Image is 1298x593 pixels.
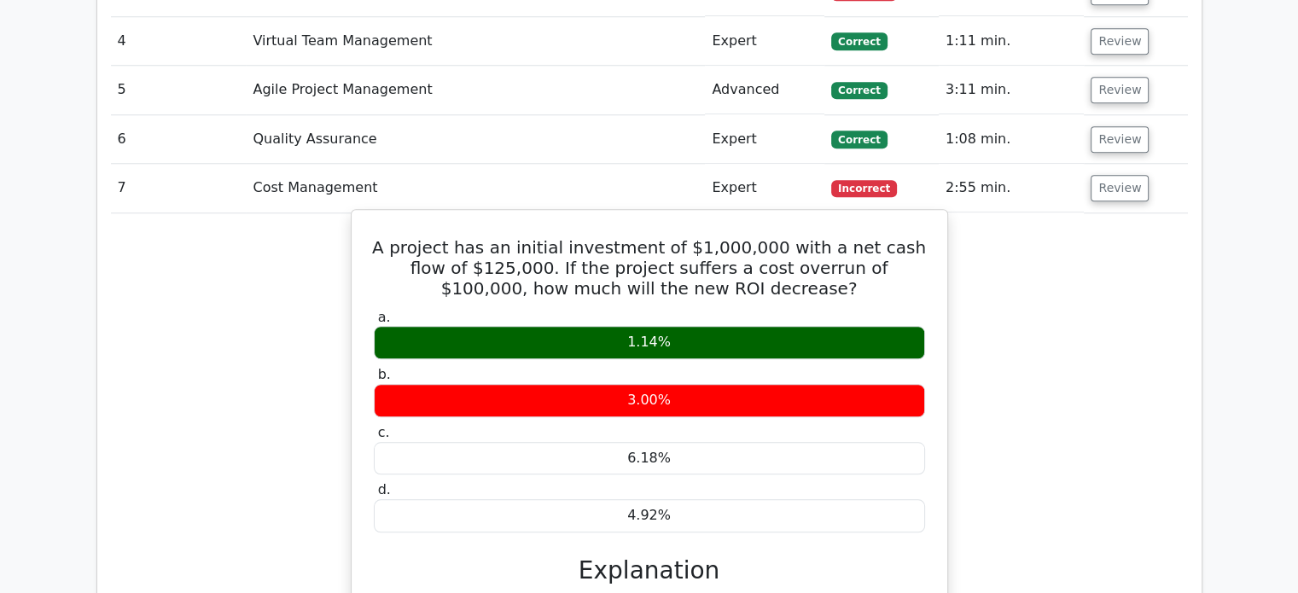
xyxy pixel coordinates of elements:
div: 6.18% [374,442,925,475]
td: 4 [111,17,247,66]
td: 5 [111,66,247,114]
td: Expert [705,115,824,164]
td: Agile Project Management [246,66,705,114]
td: Advanced [705,66,824,114]
span: Correct [831,32,887,49]
td: Expert [705,17,824,66]
h3: Explanation [384,556,915,585]
span: Correct [831,131,887,148]
td: Quality Assurance [246,115,705,164]
td: 1:11 min. [939,17,1085,66]
span: d. [378,481,391,497]
td: 7 [111,164,247,212]
td: 3:11 min. [939,66,1085,114]
button: Review [1091,77,1149,103]
div: 1.14% [374,326,925,359]
span: Correct [831,82,887,99]
div: 4.92% [374,499,925,532]
td: Expert [705,164,824,212]
span: Incorrect [831,180,897,197]
td: 1:08 min. [939,115,1085,164]
td: Cost Management [246,164,705,212]
td: 2:55 min. [939,164,1085,212]
button: Review [1091,175,1149,201]
span: b. [378,366,391,382]
button: Review [1091,28,1149,55]
td: 6 [111,115,247,164]
span: a. [378,309,391,325]
h5: A project has an initial investment of $1,000,000 with a net cash flow of $125,000. If the projec... [372,237,927,299]
td: Virtual Team Management [246,17,705,66]
div: 3.00% [374,384,925,417]
button: Review [1091,126,1149,153]
span: c. [378,424,390,440]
